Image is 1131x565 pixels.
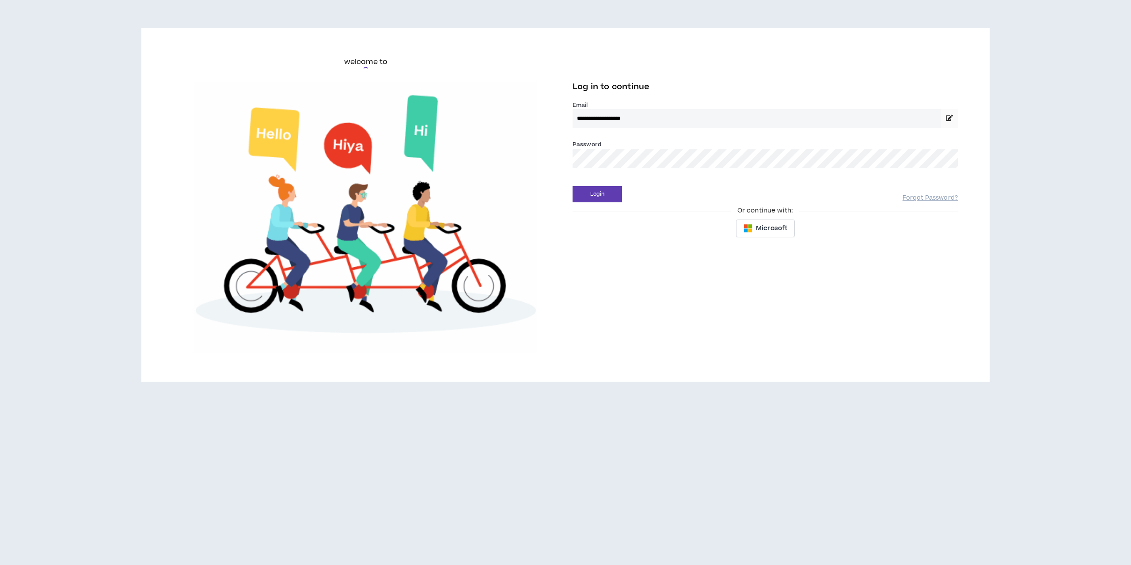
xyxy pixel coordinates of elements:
[344,57,388,67] h6: welcome to
[573,140,601,148] label: Password
[903,194,958,202] a: Forgot Password?
[756,224,787,233] span: Microsoft
[573,101,958,109] label: Email
[573,186,622,202] button: Login
[173,82,558,353] img: Welcome to Wripple
[731,206,799,216] span: Or continue with:
[736,220,795,237] button: Microsoft
[573,81,649,92] span: Log in to continue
